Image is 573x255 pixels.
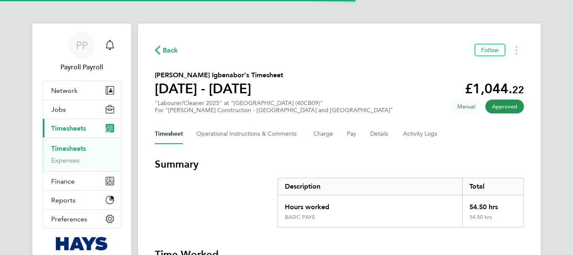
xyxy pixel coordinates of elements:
button: Network [43,81,121,100]
span: This timesheet has been approved. [485,100,524,113]
span: Timesheets [51,124,86,132]
h2: [PERSON_NAME] Igbenabor's Timesheet [155,70,283,80]
span: Finance [51,177,75,185]
div: 54.50 hrs [462,214,524,227]
button: Jobs [43,100,121,118]
div: For "[PERSON_NAME] Construction - [GEOGRAPHIC_DATA] and [GEOGRAPHIC_DATA]" [155,107,393,114]
a: Go to home page [42,237,121,250]
button: Back [155,45,178,55]
span: Preferences [51,215,87,223]
img: hays-logo-retina.png [56,237,108,250]
button: Timesheet [155,124,183,144]
div: 54.50 hrs [462,195,524,214]
button: Operational Instructions & Comments [196,124,300,144]
button: Timesheets [43,119,121,137]
div: Hours worked [278,195,462,214]
button: Pay [347,124,357,144]
span: PP [76,40,88,51]
div: Description [278,178,462,195]
a: Timesheets [51,145,86,152]
div: "Labourer/Cleaner 2025" at "[GEOGRAPHIC_DATA] (40CB09)" [155,100,393,114]
span: Follow [481,46,499,54]
h1: [DATE] - [DATE] [155,80,283,97]
button: Charge [313,124,333,144]
a: Expenses [51,156,80,164]
h3: Summary [155,158,524,171]
button: Preferences [43,210,121,228]
button: Reports [43,191,121,209]
app-decimal: £1,044. [465,81,524,97]
button: Details [370,124,390,144]
button: Activity Logs [403,124,438,144]
span: This timesheet was manually created. [451,100,482,113]
button: Timesheets Menu [509,44,524,57]
div: Timesheets [43,137,121,171]
div: Summary [278,178,524,228]
span: Back [163,45,178,55]
button: Follow [474,44,505,56]
button: Finance [43,172,121,190]
div: Total [462,178,524,195]
a: PPPayroll Payroll [42,32,121,72]
div: BASIC PAYE [285,214,315,221]
span: 22 [512,84,524,96]
span: Reports [51,196,76,204]
span: Payroll Payroll [42,62,121,72]
span: Jobs [51,105,66,113]
span: Network [51,87,78,95]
